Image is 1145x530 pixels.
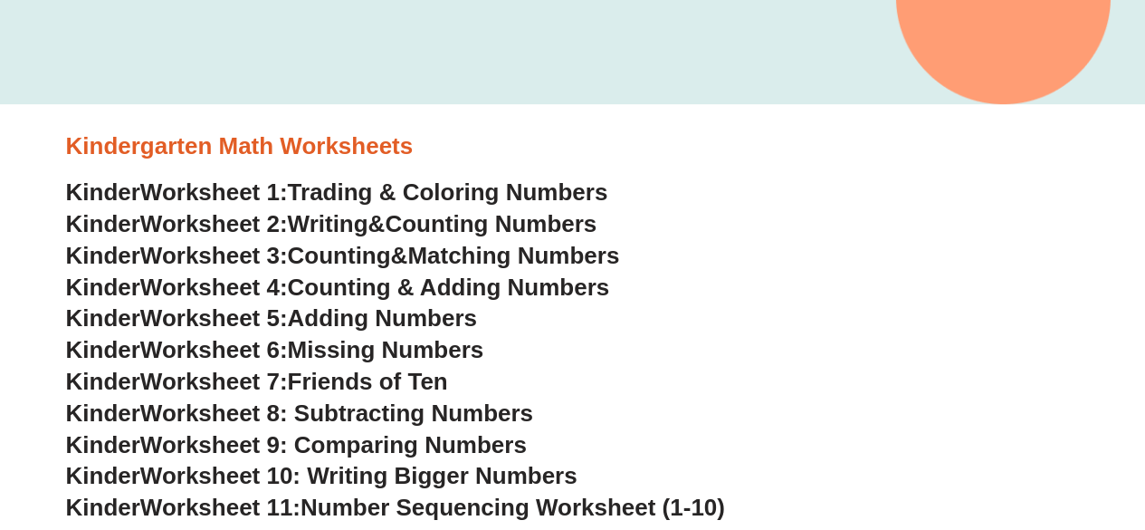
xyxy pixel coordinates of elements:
[66,431,527,458] a: KinderWorksheet 9: Comparing Numbers
[66,494,140,521] span: Kinder
[407,242,619,269] span: Matching Numbers
[288,178,608,206] span: Trading & Coloring Numbers
[140,462,577,489] span: Worksheet 10: Writing Bigger Numbers
[66,274,140,301] span: Kinder
[140,431,527,458] span: Worksheet 9: Comparing Numbers
[140,336,288,363] span: Worksheet 6:
[66,462,577,489] a: KinderWorksheet 10: Writing Bigger Numbers
[288,242,391,269] span: Counting
[288,304,477,332] span: Adding Numbers
[385,210,596,237] span: Counting Numbers
[140,242,288,269] span: Worksheet 3:
[288,336,484,363] span: Missing Numbers
[288,274,610,301] span: Counting & Adding Numbers
[140,304,288,332] span: Worksheet 5:
[66,242,620,269] a: KinderWorksheet 3:Counting&Matching Numbers
[66,178,140,206] span: Kinder
[66,336,484,363] a: KinderWorksheet 6:Missing Numbers
[66,368,140,395] span: Kinder
[66,304,140,332] span: Kinder
[66,368,448,395] a: KinderWorksheet 7:Friends of Ten
[140,368,288,395] span: Worksheet 7:
[66,400,140,427] span: Kinder
[66,131,1080,162] h3: Kindergarten Math Worksheets
[66,210,140,237] span: Kinder
[140,210,288,237] span: Worksheet 2:
[66,178,608,206] a: KinderWorksheet 1:Trading & Coloring Numbers
[66,431,140,458] span: Kinder
[66,304,477,332] a: KinderWorksheet 5:Adding Numbers
[301,494,725,521] span: Number Sequencing Worksheet (1-10)
[844,325,1145,530] iframe: Chat Widget
[66,274,610,301] a: KinderWorksheet 4:Counting & Adding Numbers
[140,178,288,206] span: Worksheet 1:
[140,274,288,301] span: Worksheet 4:
[288,210,368,237] span: Writing
[140,494,301,521] span: Worksheet 11:
[288,368,448,395] span: Friends of Ten
[66,462,140,489] span: Kinder
[140,400,533,427] span: Worksheet 8: Subtracting Numbers
[66,210,597,237] a: KinderWorksheet 2:Writing&Counting Numbers
[66,336,140,363] span: Kinder
[66,242,140,269] span: Kinder
[66,400,533,427] a: KinderWorksheet 8: Subtracting Numbers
